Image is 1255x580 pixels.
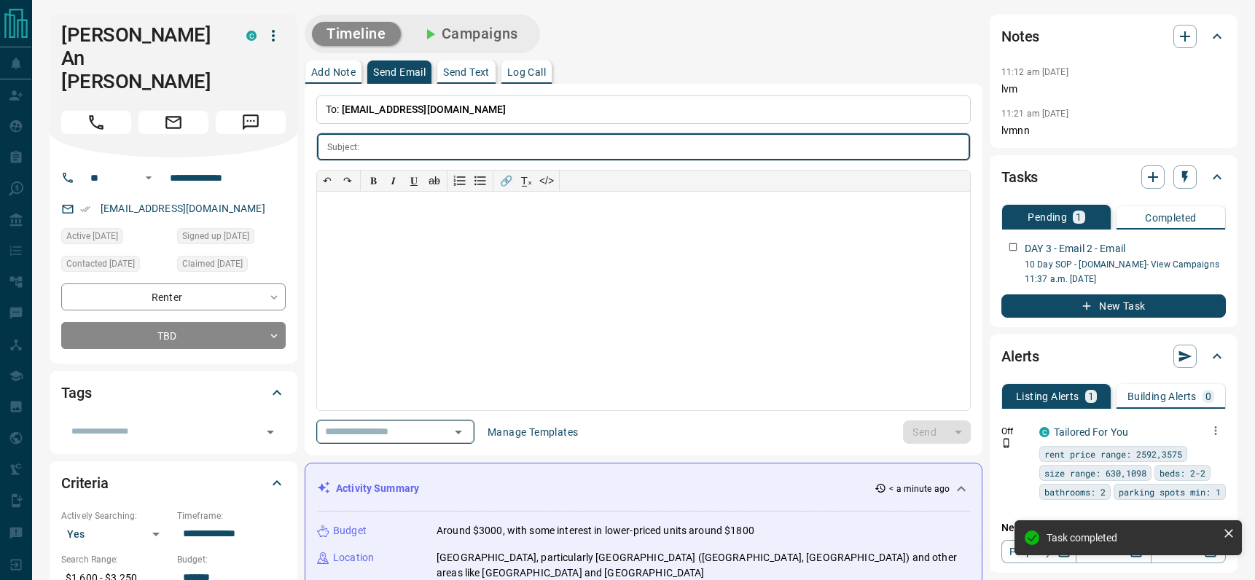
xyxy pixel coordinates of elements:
span: Call [61,111,131,134]
p: 11:37 a.m. [DATE] [1025,273,1226,286]
span: beds: 2-2 [1160,466,1205,480]
button: Open [448,422,469,442]
div: condos.ca [246,31,257,41]
h2: Tasks [1001,165,1038,189]
button: 𝐁 [363,171,383,191]
button: Bullet list [470,171,490,191]
span: rent price range: 2592,3575 [1044,447,1182,461]
span: Claimed [DATE] [182,256,243,271]
p: < a minute ago [889,482,950,495]
span: Contacted [DATE] [66,256,135,271]
p: New Alert: [1001,520,1226,536]
span: [EMAIL_ADDRESS][DOMAIN_NAME] [342,103,507,115]
p: Off [1001,425,1031,438]
a: Tailored For You [1054,426,1128,438]
p: Building Alerts [1127,391,1197,401]
div: Renter [61,283,286,310]
div: Tags [61,375,286,410]
p: Pending [1028,212,1067,222]
p: 11:12 am [DATE] [1001,67,1068,77]
p: Budget: [177,553,286,566]
button: ↷ [337,171,358,191]
p: Subject: [327,141,359,154]
span: bathrooms: 2 [1044,485,1106,499]
p: 0 [1205,391,1211,401]
button: Manage Templates [479,420,587,444]
button: Open [260,422,281,442]
div: Fri Aug 08 2025 [177,228,286,248]
p: Log Call [507,67,546,77]
div: Wed Sep 10 2025 [61,256,170,276]
span: Signed up [DATE] [182,229,249,243]
button: New Task [1001,294,1226,318]
p: Actively Searching: [61,509,170,522]
button: Open [140,169,157,187]
button: Timeline [312,22,401,46]
span: Message [216,111,286,134]
button: 🔗 [496,171,516,191]
s: ab [429,175,440,187]
span: 𝐔 [410,175,418,187]
span: Email [138,111,208,134]
div: Activity Summary< a minute ago [317,475,970,502]
p: lvm [1001,82,1226,97]
p: Listing Alerts [1016,391,1079,401]
p: Around $3000, with some interest in lower-priced units around $1800 [437,523,754,538]
h1: [PERSON_NAME] An [PERSON_NAME] [61,23,224,93]
button: ab [424,171,445,191]
p: lvmnn [1001,123,1226,138]
div: Wed Sep 10 2025 [61,228,170,248]
p: Activity Summary [336,481,419,496]
p: Send Text [443,67,490,77]
p: 1 [1076,212,1082,222]
h2: Tags [61,381,91,404]
div: split button [903,420,971,444]
svg: Email Verified [80,204,90,214]
button: Numbered list [450,171,470,191]
div: Task completed [1047,532,1217,544]
button: Campaigns [407,22,533,46]
div: Criteria [61,466,286,501]
div: Alerts [1001,339,1226,374]
h2: Notes [1001,25,1039,48]
span: size range: 630,1098 [1044,466,1146,480]
h2: Criteria [61,471,109,495]
p: 1 [1088,391,1094,401]
p: To: [316,95,971,124]
a: Property [1001,540,1076,563]
button: 𝑰 [383,171,404,191]
div: Notes [1001,19,1226,54]
p: Completed [1145,213,1197,223]
span: parking spots min: 1 [1119,485,1221,499]
button: </> [536,171,557,191]
span: Active [DATE] [66,229,118,243]
div: Tasks [1001,160,1226,195]
a: 10 Day SOP - [DOMAIN_NAME]- View Campaigns [1025,259,1219,270]
p: 11:21 am [DATE] [1001,109,1068,119]
p: Search Range: [61,553,170,566]
svg: Push Notification Only [1001,438,1012,448]
a: [EMAIL_ADDRESS][DOMAIN_NAME] [101,203,265,214]
h2: Alerts [1001,345,1039,368]
button: 𝐔 [404,171,424,191]
p: Location [333,550,374,565]
p: Add Note [311,67,356,77]
button: T̲ₓ [516,171,536,191]
div: TBD [61,322,286,349]
div: Mon Sep 08 2025 [177,256,286,276]
p: DAY 3 - Email 2 - Email [1025,241,1125,256]
div: condos.ca [1039,427,1049,437]
button: ↶ [317,171,337,191]
p: Budget [333,523,367,538]
div: Yes [61,522,170,546]
p: Timeframe: [177,509,286,522]
p: Send Email [373,67,426,77]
